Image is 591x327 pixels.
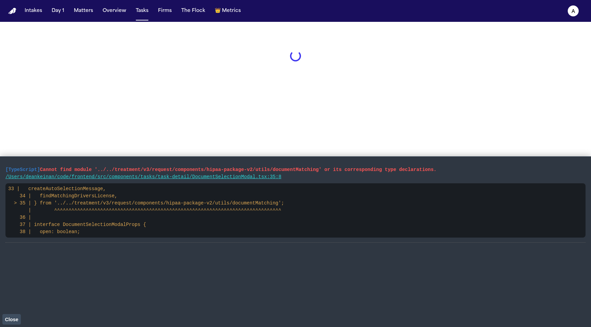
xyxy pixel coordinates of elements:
[133,5,151,17] button: Tasks
[179,5,208,17] button: The Flock
[22,5,45,17] button: Intakes
[8,8,16,14] a: Home
[8,8,16,14] img: Finch Logo
[212,5,244,17] button: crownMetrics
[71,5,96,17] button: Matters
[155,5,174,17] button: Firms
[100,5,129,17] button: Overview
[49,5,67,17] button: Day 1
